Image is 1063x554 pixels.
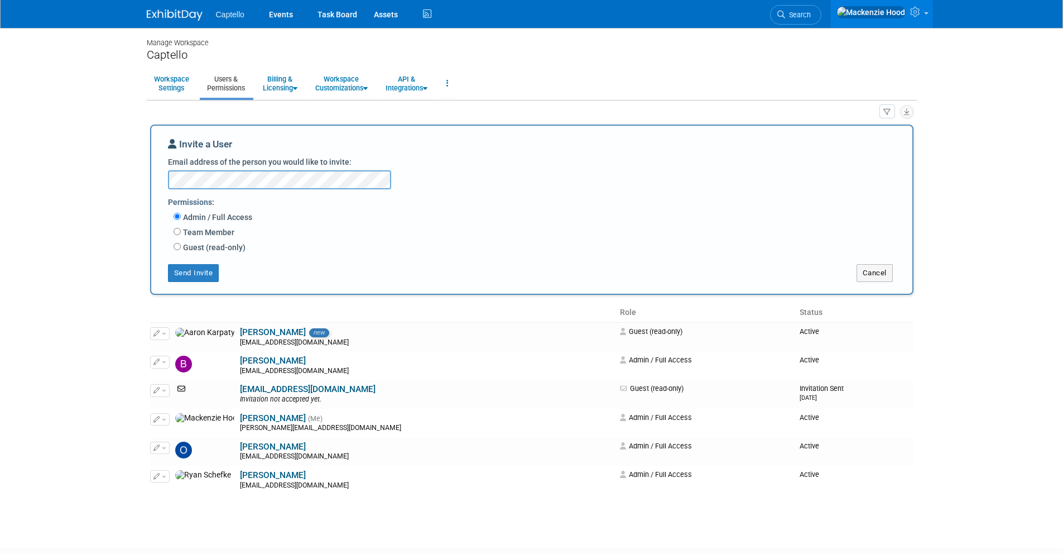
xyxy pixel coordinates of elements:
[620,327,682,336] span: Guest (read-only)
[240,356,306,366] a: [PERSON_NAME]
[256,70,305,97] a: Billing &Licensing
[240,367,613,376] div: [EMAIL_ADDRESS][DOMAIN_NAME]
[200,70,252,97] a: Users &Permissions
[800,384,844,402] span: Invitation Sent
[800,394,817,402] small: [DATE]
[620,384,684,393] span: Guest (read-only)
[800,413,819,422] span: Active
[800,442,819,450] span: Active
[800,356,819,364] span: Active
[309,328,329,337] span: new
[175,356,192,372] img: Brad Froese
[147,9,203,21] img: ExhibitDay
[836,6,906,18] img: Mackenzie Hood
[240,384,376,394] a: [EMAIL_ADDRESS][DOMAIN_NAME]
[240,481,613,490] div: [EMAIL_ADDRESS][DOMAIN_NAME]
[308,415,323,423] span: (Me)
[168,264,219,282] button: Send Invite
[308,70,375,97] a: WorkspaceCustomizations
[181,212,252,223] label: Admin / Full Access
[216,10,244,19] span: Captello
[795,303,913,322] th: Status
[168,156,352,168] label: Email address of the person you would like to invite:
[620,356,692,364] span: Admin / Full Access
[175,413,234,423] img: Mackenzie Hood
[240,452,613,461] div: [EMAIL_ADDRESS][DOMAIN_NAME]
[181,227,234,238] label: Team Member
[240,413,306,423] a: [PERSON_NAME]
[620,413,692,422] span: Admin / Full Access
[240,338,613,347] div: [EMAIL_ADDRESS][DOMAIN_NAME]
[181,242,246,253] label: Guest (read-only)
[800,327,819,336] span: Active
[240,327,306,337] a: [PERSON_NAME]
[175,442,192,459] img: Owen Ellison
[147,28,917,48] div: Manage Workspace
[175,470,231,480] img: Ryan Schefke
[240,442,306,452] a: [PERSON_NAME]
[175,328,234,338] img: Aaron Karpaty
[615,303,795,322] th: Role
[147,70,196,97] a: WorkspaceSettings
[147,48,917,62] div: Captello
[240,395,613,404] div: Invitation not accepted yet.
[800,470,819,479] span: Active
[168,137,896,156] div: Invite a User
[785,11,811,19] span: Search
[378,70,435,97] a: API &Integrations
[620,442,692,450] span: Admin / Full Access
[240,424,613,433] div: [PERSON_NAME][EMAIL_ADDRESS][DOMAIN_NAME]
[620,470,692,479] span: Admin / Full Access
[168,192,904,211] div: Permissions:
[857,264,893,282] button: Cancel
[240,470,306,480] a: [PERSON_NAME]
[770,5,821,25] a: Search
